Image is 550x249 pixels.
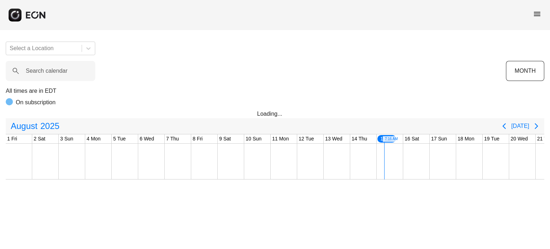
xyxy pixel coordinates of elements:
[112,134,127,143] div: 5 Tue
[324,134,344,143] div: 13 Wed
[257,110,293,118] div: Loading...
[6,119,64,133] button: August2025
[32,134,47,143] div: 2 Sat
[509,134,529,143] div: 20 Wed
[350,134,368,143] div: 14 Thu
[16,98,56,107] p: On subscription
[511,120,529,133] button: [DATE]
[403,134,420,143] div: 16 Sat
[497,119,511,133] button: Previous page
[9,119,39,133] span: August
[6,134,19,143] div: 1 Fri
[6,87,544,95] p: All times are in EDT
[39,119,61,133] span: 2025
[297,134,315,143] div: 12 Tue
[533,10,541,18] span: menu
[430,134,448,143] div: 17 Sun
[456,134,476,143] div: 18 Mon
[218,134,232,143] div: 9 Sat
[529,119,544,133] button: Next page
[377,134,397,143] div: 15 Fri
[506,61,544,81] button: MONTH
[271,134,290,143] div: 11 Mon
[244,134,263,143] div: 10 Sun
[483,134,501,143] div: 19 Tue
[85,134,102,143] div: 4 Mon
[59,134,75,143] div: 3 Sun
[165,134,180,143] div: 7 Thu
[191,134,204,143] div: 8 Fri
[138,134,155,143] div: 6 Wed
[26,67,68,75] label: Search calendar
